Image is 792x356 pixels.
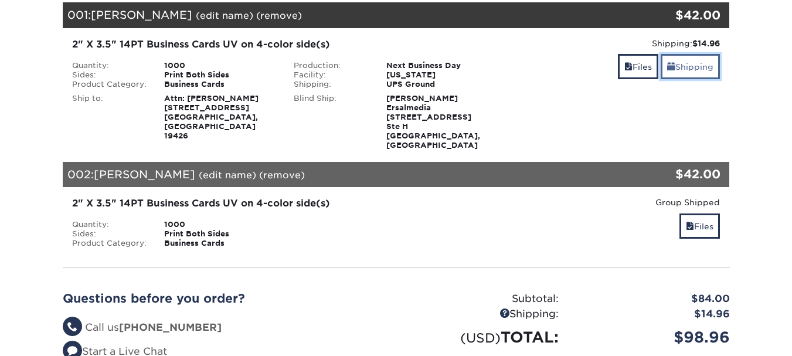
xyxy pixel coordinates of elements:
div: [US_STATE] [378,70,507,80]
span: files [624,62,633,72]
h2: Questions before you order? [63,291,387,306]
span: files [686,222,694,231]
li: Call us [63,320,387,335]
div: UPS Ground [378,80,507,89]
div: Ship to: [63,94,156,141]
span: shipping [667,62,675,72]
div: Product Category: [63,239,156,248]
div: $42.00 [618,165,721,183]
a: Files [618,54,658,79]
a: Shipping [661,54,720,79]
div: 1000 [155,220,285,229]
div: Sides: [63,70,156,80]
div: $14.96 [567,307,739,322]
div: Blind Ship: [285,94,378,150]
div: Subtotal: [396,291,567,307]
div: Production: [285,61,378,70]
div: Print Both Sides [155,229,285,239]
div: Quantity: [63,220,156,229]
span: [PERSON_NAME] [91,8,192,21]
a: (edit name) [196,10,253,21]
a: Files [679,213,720,239]
div: Print Both Sides [155,70,285,80]
a: (remove) [259,169,305,181]
div: Product Category: [63,80,156,89]
div: Group Shipped [516,196,720,208]
div: Shipping: [516,38,720,49]
a: (edit name) [199,169,256,181]
div: 2" X 3.5" 14PT Business Cards UV on 4-color side(s) [72,196,498,211]
strong: [PHONE_NUMBER] [119,321,222,333]
div: Facility: [285,70,378,80]
div: Sides: [63,229,156,239]
div: 002: [63,162,618,188]
div: $84.00 [567,291,739,307]
a: (remove) [256,10,302,21]
div: Next Business Day [378,61,507,70]
div: Business Cards [155,239,285,248]
div: Shipping: [285,80,378,89]
span: [PERSON_NAME] [94,168,195,181]
strong: Attn: [PERSON_NAME] [STREET_ADDRESS] [GEOGRAPHIC_DATA], [GEOGRAPHIC_DATA] 19426 [164,94,259,140]
div: $98.96 [567,326,739,348]
small: (USD) [460,330,501,345]
div: Quantity: [63,61,156,70]
div: Business Cards [155,80,285,89]
div: 001: [63,2,618,28]
div: 2" X 3.5" 14PT Business Cards UV on 4-color side(s) [72,38,498,52]
strong: $14.96 [692,39,720,48]
div: $42.00 [618,6,721,24]
div: Shipping: [396,307,567,322]
div: TOTAL: [396,326,567,348]
div: 1000 [155,61,285,70]
strong: [PERSON_NAME] Ersalmedia [STREET_ADDRESS] Ste H [GEOGRAPHIC_DATA], [GEOGRAPHIC_DATA] [386,94,480,150]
